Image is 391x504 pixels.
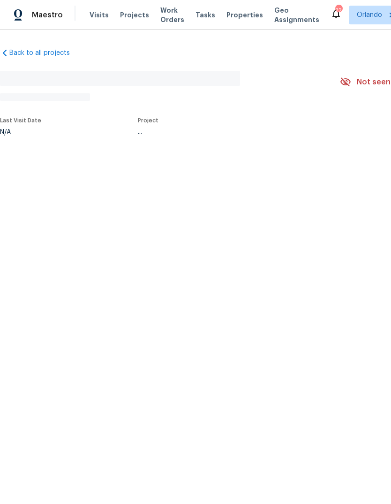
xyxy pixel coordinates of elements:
[90,10,109,20] span: Visits
[335,6,342,15] div: 22
[138,118,158,123] span: Project
[274,6,319,24] span: Geo Assignments
[32,10,63,20] span: Maestro
[195,12,215,18] span: Tasks
[226,10,263,20] span: Properties
[120,10,149,20] span: Projects
[138,129,318,135] div: ...
[160,6,184,24] span: Work Orders
[357,10,382,20] span: Orlando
